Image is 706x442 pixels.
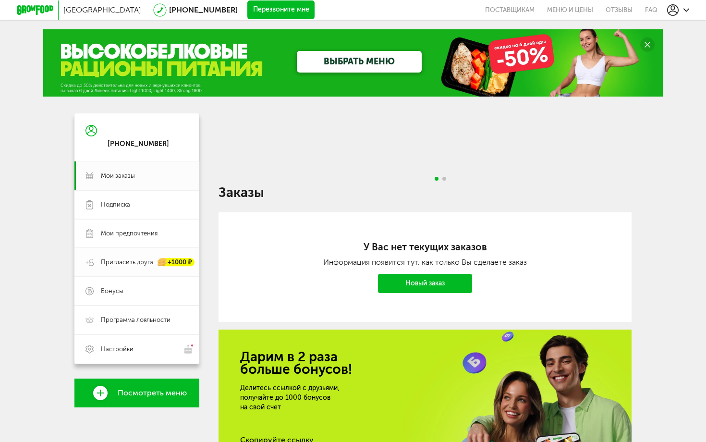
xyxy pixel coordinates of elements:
a: Бонусы [74,277,199,306]
a: Посмотреть меню [74,379,199,407]
div: [PHONE_NUMBER] [108,140,169,148]
a: Мои заказы [74,161,199,190]
div: +1000 ₽ [158,258,195,267]
span: Посмотреть меню [118,389,187,397]
a: Программа лояльности [74,306,199,334]
span: Мои заказы [101,172,135,180]
h2: Дарим в 2 раза больше бонусов! [240,351,610,376]
a: Подписка [74,190,199,219]
span: Go to slide 2 [442,177,446,181]
a: Новый заказ [378,274,472,293]
span: Настройки [101,345,134,354]
div: Делитесь ссылкой с друзьями, получайте до 1000 бонусов на свой счет [240,383,464,412]
a: Настройки [74,334,199,364]
span: Пригласить друга [101,258,153,267]
h1: Заказы [219,186,632,199]
span: Подписка [101,200,130,209]
span: [GEOGRAPHIC_DATA] [63,5,141,14]
span: Программа лояльности [101,316,170,324]
button: Перезвоните мне [247,0,315,20]
span: Go to slide 1 [435,177,438,181]
a: ВЫБРАТЬ МЕНЮ [297,51,422,73]
a: [PHONE_NUMBER] [169,5,238,14]
div: Информация появится тут, как только Вы сделаете заказ [257,258,593,267]
a: Мои предпочтения [74,219,199,248]
h2: У Вас нет текущих заказов [257,241,593,253]
span: Мои предпочтения [101,229,158,238]
span: Бонусы [101,287,123,295]
a: Пригласить друга +1000 ₽ [74,248,199,277]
